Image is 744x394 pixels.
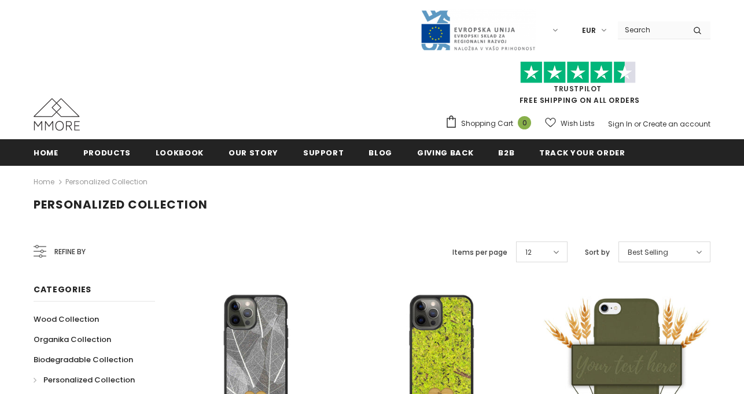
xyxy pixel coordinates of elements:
[34,309,99,329] a: Wood Collection
[554,84,602,94] a: Trustpilot
[539,147,625,158] span: Track your order
[156,147,204,158] span: Lookbook
[417,139,473,165] a: Giving back
[43,374,135,385] span: Personalized Collection
[303,147,344,158] span: support
[34,98,80,131] img: MMORE Cases
[229,139,278,165] a: Our Story
[156,139,204,165] a: Lookbook
[417,147,473,158] span: Giving back
[525,247,532,258] span: 12
[34,370,135,390] a: Personalized Collection
[34,147,58,158] span: Home
[545,113,595,133] a: Wish Lists
[229,147,278,158] span: Our Story
[83,147,131,158] span: Products
[520,61,636,84] img: Trust Pilot Stars
[539,139,625,165] a: Track your order
[618,21,684,38] input: Search Site
[561,118,595,129] span: Wish Lists
[369,139,392,165] a: Blog
[420,25,536,35] a: Javni Razpis
[34,175,54,189] a: Home
[498,147,514,158] span: B2B
[420,9,536,51] img: Javni Razpis
[34,196,208,213] span: Personalized Collection
[34,329,111,350] a: Organika Collection
[643,119,710,129] a: Create an account
[34,354,133,365] span: Biodegradable Collection
[628,247,668,258] span: Best Selling
[34,334,111,345] span: Organika Collection
[83,139,131,165] a: Products
[582,25,596,36] span: EUR
[585,247,610,258] label: Sort by
[34,350,133,370] a: Biodegradable Collection
[54,246,86,258] span: Refine by
[303,139,344,165] a: support
[34,284,91,295] span: Categories
[452,247,507,258] label: Items per page
[445,66,710,105] span: FREE SHIPPING ON ALL ORDERS
[65,177,148,187] a: Personalized Collection
[518,116,531,129] span: 0
[461,118,513,129] span: Shopping Cart
[634,119,641,129] span: or
[445,115,537,132] a: Shopping Cart 0
[369,147,392,158] span: Blog
[34,139,58,165] a: Home
[608,119,632,129] a: Sign In
[34,314,99,325] span: Wood Collection
[498,139,514,165] a: B2B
